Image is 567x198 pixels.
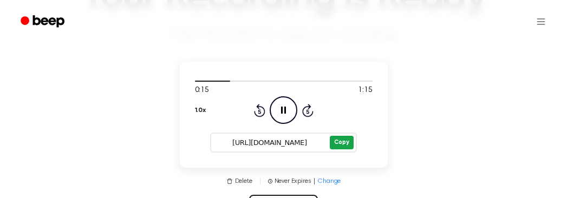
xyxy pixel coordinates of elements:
a: Beep [13,11,74,32]
span: 1:15 [358,85,372,96]
span: 0:15 [195,85,209,96]
button: 1.0x [195,101,206,120]
button: Delete [226,176,252,186]
button: Copy [330,136,353,149]
span: | [259,176,262,186]
button: Never Expires|Change [268,176,341,186]
button: Open menu [528,9,554,35]
span: | [313,176,316,186]
span: Change [318,176,341,186]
